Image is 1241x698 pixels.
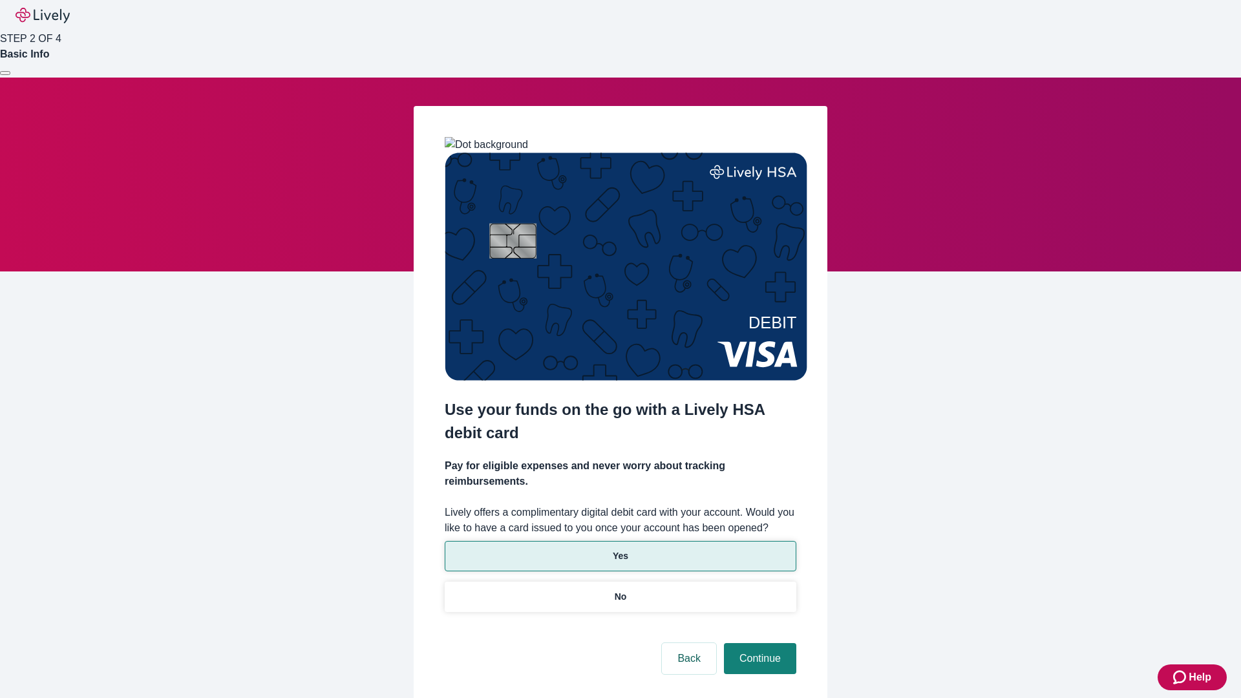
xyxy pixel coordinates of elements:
[445,458,796,489] h4: Pay for eligible expenses and never worry about tracking reimbursements.
[1173,670,1189,685] svg: Zendesk support icon
[445,582,796,612] button: No
[615,590,627,604] p: No
[1158,664,1227,690] button: Zendesk support iconHelp
[1189,670,1211,685] span: Help
[445,505,796,536] label: Lively offers a complimentary digital debit card with your account. Would you like to have a card...
[724,643,796,674] button: Continue
[662,643,716,674] button: Back
[613,549,628,563] p: Yes
[445,541,796,571] button: Yes
[445,153,807,381] img: Debit card
[16,8,70,23] img: Lively
[445,137,528,153] img: Dot background
[445,398,796,445] h2: Use your funds on the go with a Lively HSA debit card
